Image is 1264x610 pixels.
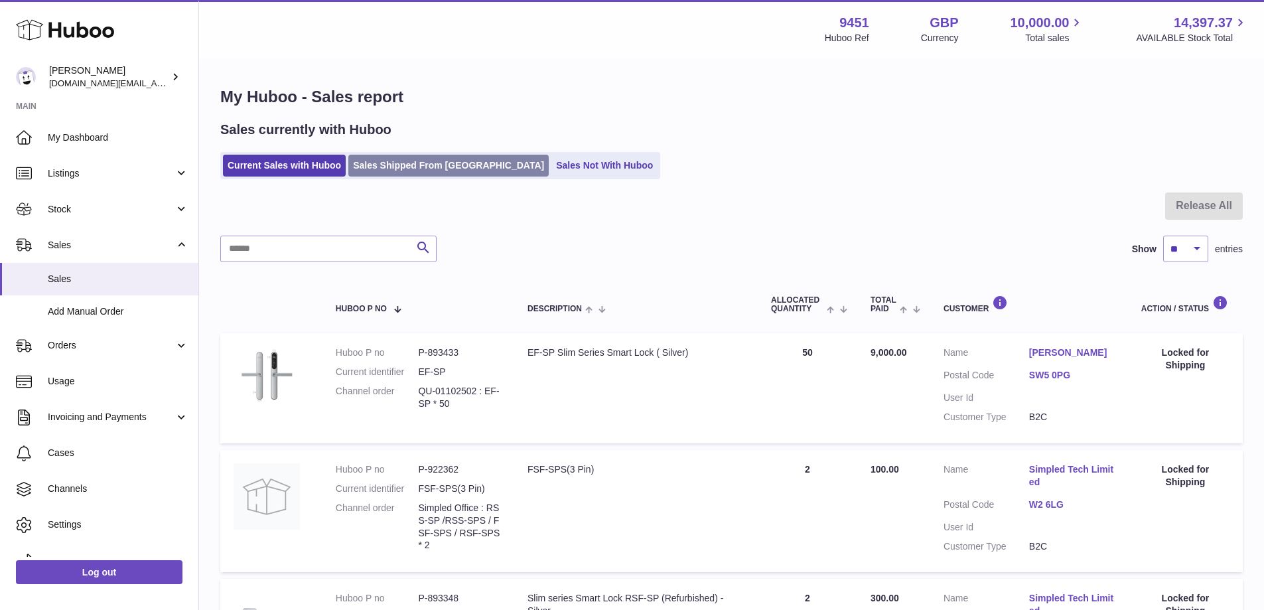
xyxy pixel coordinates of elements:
span: Description [527,305,582,313]
dd: P-893433 [418,346,501,359]
span: 9,000.00 [871,347,907,358]
div: FSF-SPS(3 Pin) [527,463,744,476]
span: Listings [48,167,175,180]
span: 10,000.00 [1010,14,1069,32]
a: 14,397.37 AVAILABLE Stock Total [1136,14,1248,44]
h2: Sales currently with Huboo [220,121,391,139]
span: Cases [48,447,188,459]
dd: P-922362 [418,463,501,476]
td: 50 [758,333,857,443]
dd: Simpled Office : RSS-SP /RSS-SPS / FSF-SPS / RSF-SPS * 2 [418,502,501,552]
a: Simpled Tech Limited [1029,463,1115,489]
div: [PERSON_NAME] [49,64,169,90]
div: EF-SP Slim Series Smart Lock ( Silver) [527,346,744,359]
td: 2 [758,450,857,572]
strong: GBP [930,14,958,32]
span: Invoicing and Payments [48,411,175,423]
dt: Huboo P no [336,592,419,605]
dd: B2C [1029,411,1115,423]
div: Action / Status [1141,295,1229,313]
span: Stock [48,203,175,216]
img: amir.ch@gmail.com [16,67,36,87]
span: Settings [48,518,188,531]
dd: QU-01102502 : EF-SP * 50 [418,385,501,410]
dd: FSF-SPS(3 Pin) [418,483,501,495]
span: Sales [48,239,175,252]
dt: Name [944,346,1029,362]
div: Currency [921,32,959,44]
dt: Postal Code [944,498,1029,514]
a: [PERSON_NAME] [1029,346,1115,359]
dt: Name [944,463,1029,492]
a: Current Sales with Huboo [223,155,346,177]
dt: Current identifier [336,366,419,378]
dd: EF-SP [418,366,501,378]
dt: Channel order [336,385,419,410]
a: Log out [16,560,182,584]
span: 300.00 [871,593,899,603]
span: Total sales [1025,32,1084,44]
div: Locked for Shipping [1141,346,1229,372]
a: Sales Not With Huboo [551,155,658,177]
div: Customer [944,295,1115,313]
span: My Dashboard [48,131,188,144]
h1: My Huboo - Sales report [220,86,1243,108]
div: Huboo Ref [825,32,869,44]
dt: Customer Type [944,411,1029,423]
strong: 9451 [839,14,869,32]
span: ALLOCATED Quantity [771,296,823,313]
dt: Postal Code [944,369,1029,385]
dt: Channel order [336,502,419,552]
span: [DOMAIN_NAME][EMAIL_ADDRESS][DOMAIN_NAME] [49,78,264,88]
span: Huboo P no [336,305,387,313]
dt: Huboo P no [336,463,419,476]
span: Channels [48,483,188,495]
dt: User Id [944,392,1029,404]
a: W2 6LG [1029,498,1115,511]
a: SW5 0PG [1029,369,1115,382]
label: Show [1132,243,1157,256]
span: Total paid [871,296,896,313]
a: 10,000.00 Total sales [1010,14,1084,44]
span: Add Manual Order [48,305,188,318]
div: Locked for Shipping [1141,463,1229,489]
span: 14,397.37 [1174,14,1233,32]
dt: User Id [944,521,1029,534]
span: AVAILABLE Stock Total [1136,32,1248,44]
span: entries [1215,243,1243,256]
a: Sales Shipped From [GEOGRAPHIC_DATA] [348,155,549,177]
img: no-photo.jpg [234,463,300,530]
span: Orders [48,339,175,352]
dd: B2C [1029,540,1115,553]
span: Sales [48,273,188,285]
span: 100.00 [871,464,899,475]
img: 1699219270.jpg [234,346,300,405]
dt: Current identifier [336,483,419,495]
dt: Huboo P no [336,346,419,359]
span: Returns [48,554,188,567]
span: Usage [48,375,188,388]
dd: P-893348 [418,592,501,605]
dt: Customer Type [944,540,1029,553]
